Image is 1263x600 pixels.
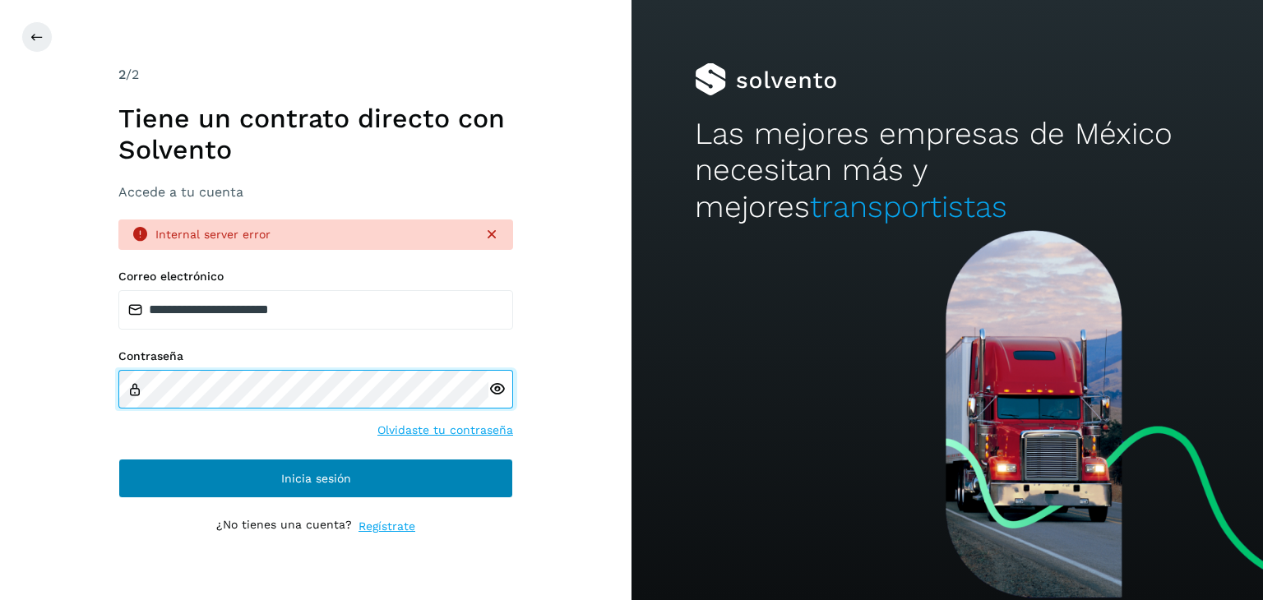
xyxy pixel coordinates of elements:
[118,459,513,498] button: Inicia sesión
[359,518,415,535] a: Regístrate
[118,184,513,200] h3: Accede a tu cuenta
[118,103,513,166] h1: Tiene un contrato directo con Solvento
[155,226,470,243] div: Internal server error
[118,65,513,85] div: /2
[281,473,351,484] span: Inicia sesión
[216,518,352,535] p: ¿No tienes una cuenta?
[118,67,126,82] span: 2
[377,422,513,439] a: Olvidaste tu contraseña
[810,189,1007,224] span: transportistas
[118,349,513,363] label: Contraseña
[118,270,513,284] label: Correo electrónico
[695,116,1200,225] h2: Las mejores empresas de México necesitan más y mejores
